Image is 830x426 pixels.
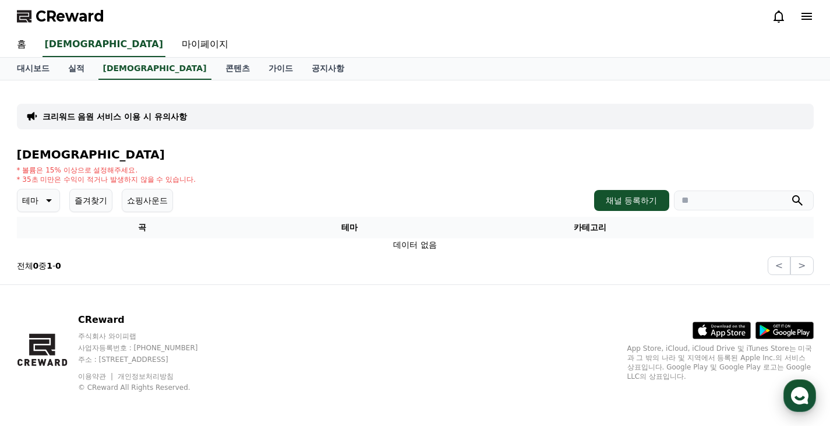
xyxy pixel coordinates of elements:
div: 문제가 해결되어 다행입니다! [34,116,197,128]
a: 대시보드 [8,58,59,80]
div: Creward [63,6,107,19]
p: 주식회사 와이피랩 [78,332,220,341]
a: 실적 [59,58,94,80]
a: 홈 [8,33,36,57]
p: 전체 중 - [17,260,61,272]
a: 마이페이지 [172,33,238,57]
a: CReward [17,7,104,26]
a: 크리워드 음원 서비스 이용 시 유의사항 [43,111,187,122]
p: * 35초 미만은 수익이 적거나 발생하지 않을 수 있습니다. [17,175,196,184]
div: 아직 유튜브에 남아있는 음원은 써도되나요? [59,262,213,285]
p: * 볼륨은 15% 이상으로 설정해주세요. [17,166,196,175]
td: 데이터 없음 [17,238,814,252]
a: 이용약관 [78,372,115,381]
p: 테마 [22,192,38,209]
p: CReward [78,313,220,327]
div: 몇 분 내 답변 받으실 수 있어요 [63,19,161,29]
button: 테마 [17,189,60,212]
button: 즐겨찾기 [69,189,112,212]
strong: 0 [55,261,61,270]
a: 가이드 [259,58,302,80]
strong: 0 [33,261,39,270]
button: > [790,256,813,275]
th: 테마 [268,217,432,238]
th: 카테고리 [432,217,748,238]
a: 공지사항 [302,58,354,80]
button: 쇼핑사운드 [122,189,173,212]
p: 주소 : [STREET_ADDRESS] [78,355,220,364]
h4: [DEMOGRAPHIC_DATA] [17,148,814,161]
a: 개인정보처리방침 [118,372,174,381]
strong: 1 [47,261,52,270]
div: 문의주실 내용이 있으시면 언제든지 고객센터로 문의주세요 [34,133,197,157]
span: CReward [36,7,104,26]
button: < [768,256,790,275]
a: 콘텐츠 [216,58,259,80]
div: 네 되네요 감사합니다 [130,58,213,69]
button: 채널 등록하기 [594,190,669,211]
a: [DEMOGRAPHIC_DATA] [43,33,165,57]
div: 음원 다 내려갔던데 무슨일이죠??? [79,203,213,215]
p: © CReward All Rights Reserved. [78,383,220,392]
th: 곡 [17,217,268,238]
p: App Store, iCloud, iCloud Drive 및 iTunes Store는 미국과 그 밖의 나라 및 지역에서 등록된 Apple Inc.의 서비스 상표입니다. Goo... [627,344,814,381]
a: [DEMOGRAPHIC_DATA] [98,58,211,80]
p: 사업자등록번호 : [PHONE_NUMBER] [78,343,220,353]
